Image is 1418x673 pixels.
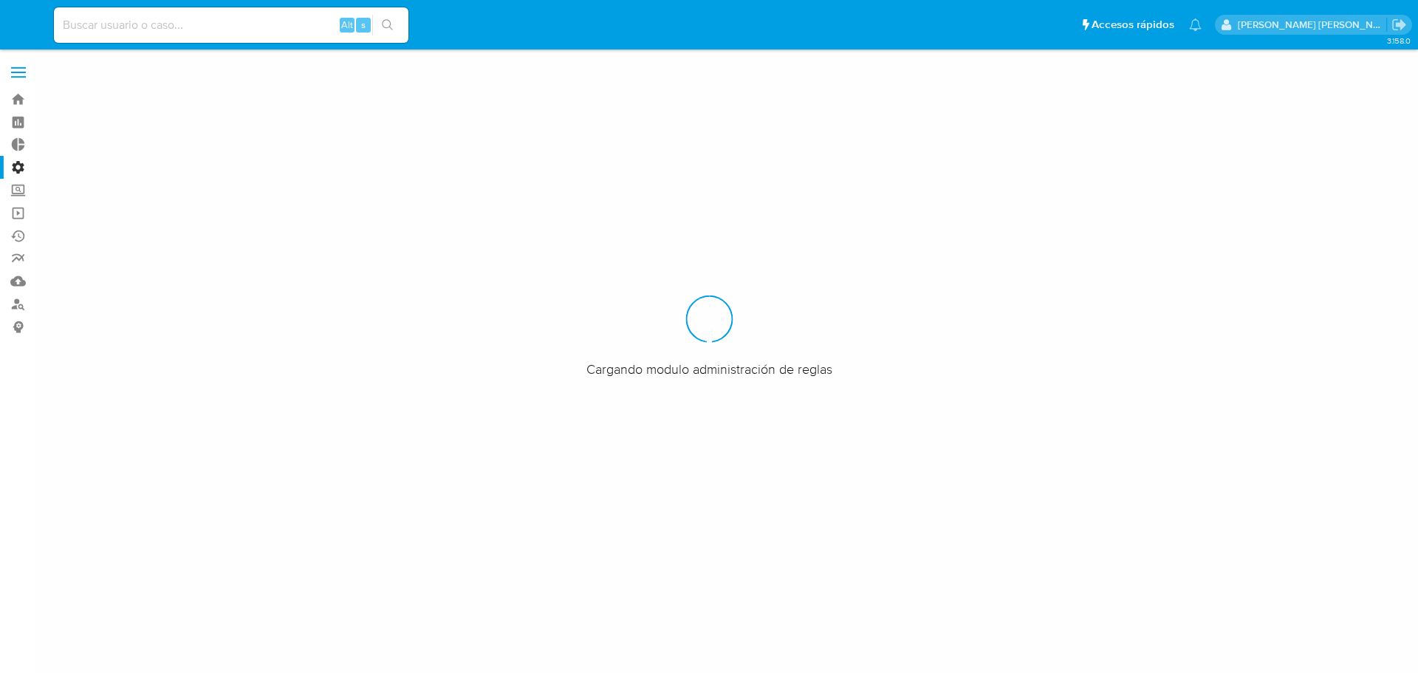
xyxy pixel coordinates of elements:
[372,15,403,35] button: search-icon
[1189,18,1202,31] a: Notificaciones
[1238,18,1387,32] p: mercedes.medrano@mercadolibre.com
[586,360,832,378] span: Cargando modulo administración de reglas
[361,18,366,32] span: s
[1391,17,1407,33] a: Salir
[341,18,353,32] span: Alt
[54,16,408,35] input: Buscar usuario o caso...
[1092,17,1174,33] span: Accesos rápidos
